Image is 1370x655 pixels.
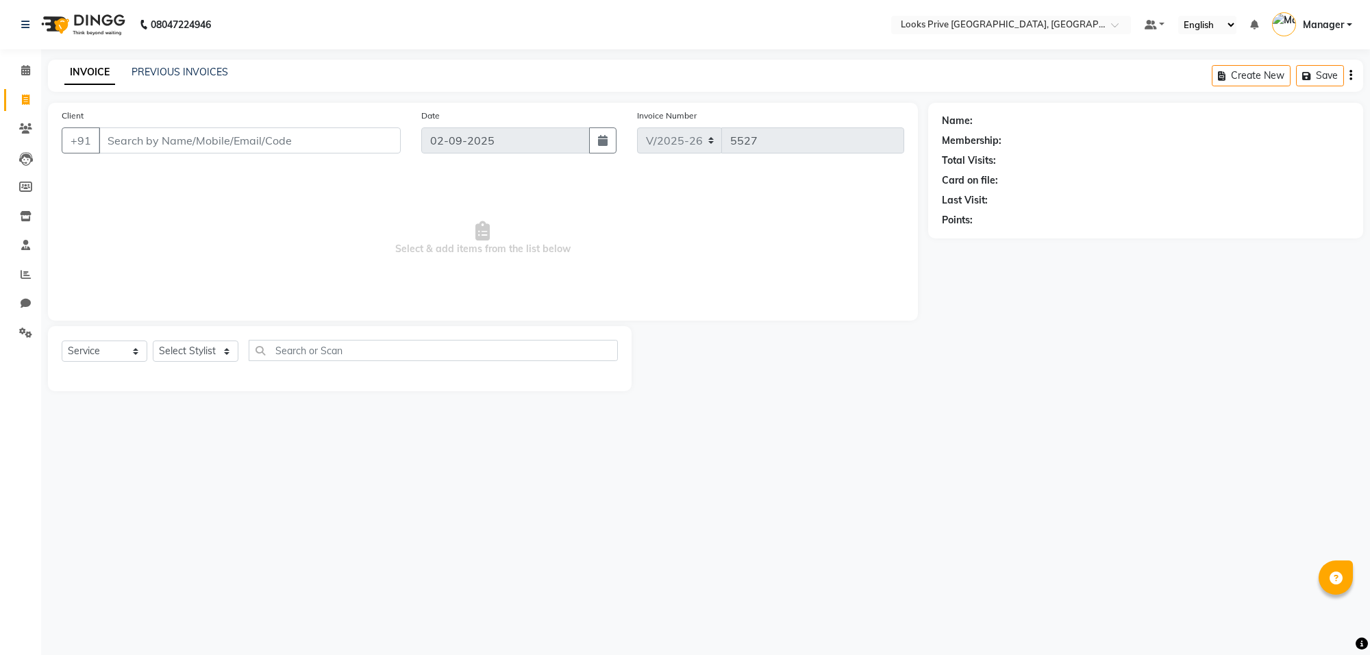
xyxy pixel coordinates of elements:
label: Client [62,110,84,122]
label: Date [421,110,440,122]
img: logo [35,5,129,44]
div: Card on file: [942,173,998,188]
a: PREVIOUS INVOICES [132,66,228,78]
div: Points: [942,213,973,227]
img: Manager [1272,12,1296,36]
div: Membership: [942,134,1001,148]
div: Name: [942,114,973,128]
div: Last Visit: [942,193,988,208]
input: Search by Name/Mobile/Email/Code [99,127,401,153]
button: Save [1296,65,1344,86]
button: +91 [62,127,100,153]
label: Invoice Number [637,110,697,122]
div: Total Visits: [942,153,996,168]
input: Search or Scan [249,340,618,361]
b: 08047224946 [151,5,211,44]
a: INVOICE [64,60,115,85]
button: Create New [1212,65,1291,86]
span: Manager [1303,18,1344,32]
iframe: chat widget [1312,600,1356,641]
span: Select & add items from the list below [62,170,904,307]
